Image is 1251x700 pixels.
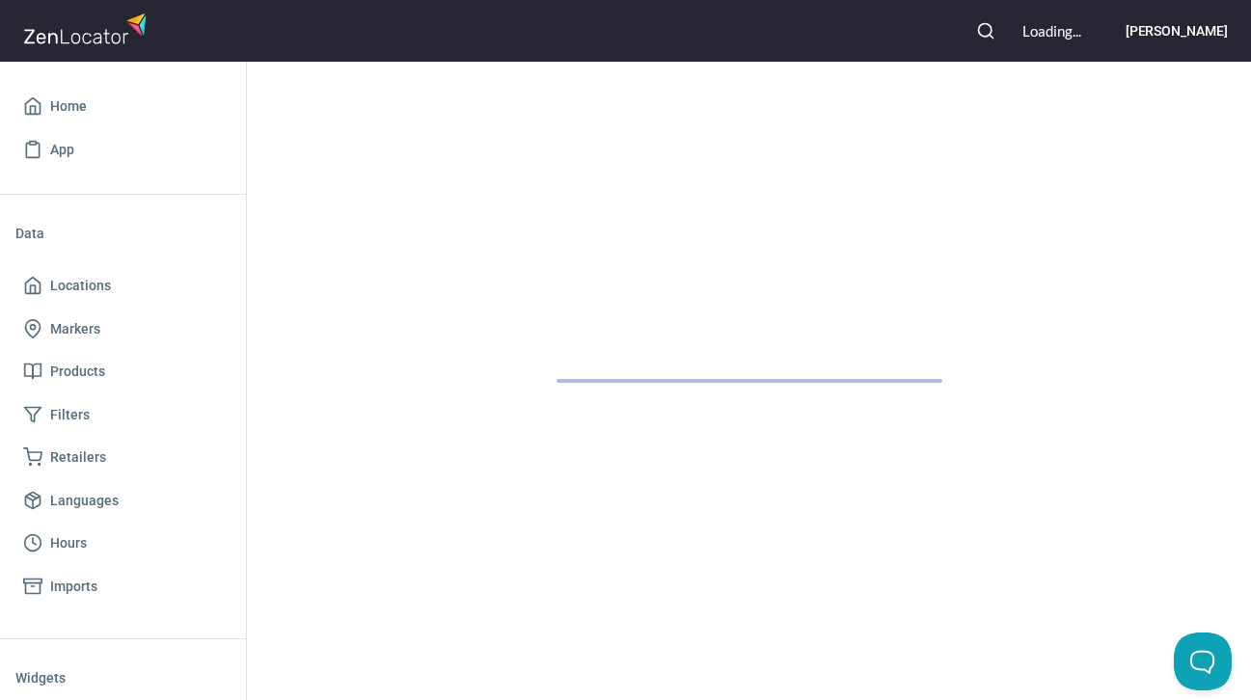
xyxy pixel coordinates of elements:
[50,274,111,298] span: Locations
[15,350,231,393] a: Products
[50,489,119,513] span: Languages
[50,317,100,341] span: Markers
[50,575,97,599] span: Imports
[15,210,231,256] li: Data
[50,94,87,119] span: Home
[15,436,231,479] a: Retailers
[15,479,231,523] a: Languages
[15,522,231,565] a: Hours
[15,85,231,128] a: Home
[965,10,1007,52] button: Search
[50,403,90,427] span: Filters
[15,308,231,351] a: Markers
[15,565,231,608] a: Imports
[1097,10,1228,52] button: [PERSON_NAME]
[50,138,74,162] span: App
[15,264,231,308] a: Locations
[50,360,105,384] span: Products
[23,8,152,49] img: zenlocator
[1022,21,1081,41] div: Loading...
[15,393,231,437] a: Filters
[1174,633,1232,690] iframe: Toggle Customer Support
[15,128,231,172] a: App
[1126,20,1228,41] h6: [PERSON_NAME]
[50,531,87,555] span: Hours
[50,445,106,470] span: Retailers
